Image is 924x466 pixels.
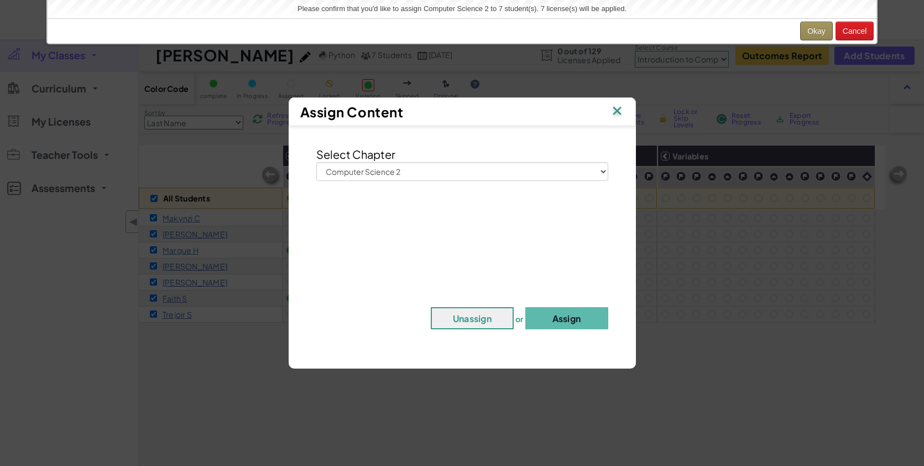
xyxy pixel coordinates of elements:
span: Please confirm that you'd like to assign Computer Science 2 to 7 student(s). 7 license(s) will be... [297,4,627,13]
span: Assign Content [300,103,404,120]
button: Okay [800,22,833,40]
span: or [515,314,524,324]
button: Cancel [836,22,874,40]
button: Assign [525,307,608,329]
button: Unassign [431,307,514,329]
span: Select Chapter [316,147,395,161]
img: IconClose.svg [610,103,624,120]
